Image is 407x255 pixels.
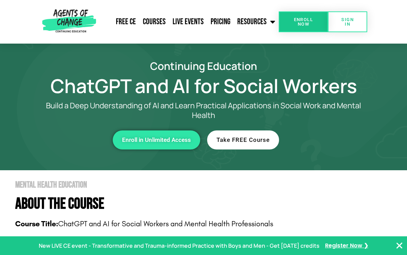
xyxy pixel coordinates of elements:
[15,219,58,228] b: Course Title:
[113,130,200,149] a: Enroll in Unlimited Access
[112,13,139,30] a: Free CE
[139,13,169,30] a: Courses
[207,13,234,30] a: Pricing
[339,17,356,26] span: SIGN IN
[15,181,401,189] h2: Mental Health Education
[395,242,404,250] button: Close Banner
[17,61,390,71] h2: Continuing Education
[17,78,390,94] h1: ChatGPT and AI for Social Workers
[122,137,191,143] span: Enroll in Unlimited Access
[328,11,367,32] a: SIGN IN
[15,196,401,212] h4: About The Course
[279,11,328,32] a: Enroll Now
[169,13,207,30] a: Live Events
[99,13,279,30] nav: Menu
[234,13,279,30] a: Resources
[15,219,401,229] p: ChatGPT and AI for Social Workers and Mental Health Professionals
[39,241,320,251] p: New LIVE CE event - Transformative and Trauma-informed Practice with Boys and Men - Get [DATE] cr...
[216,137,270,143] span: Take FREE Course
[207,130,279,149] a: Take FREE Course
[325,241,368,251] a: Register Now ❯
[45,101,362,120] p: Build a Deep Understanding of AI and Learn Practical Applications in Social Work and Mental Health
[290,17,317,26] span: Enroll Now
